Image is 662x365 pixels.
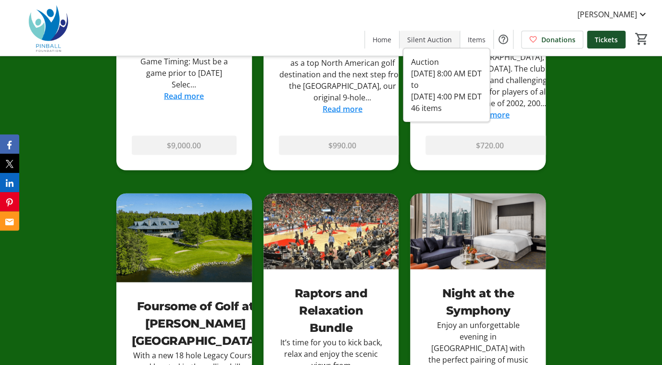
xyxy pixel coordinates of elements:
span: Silent Auction [407,35,452,45]
img: Foursome of Golf at Woodington Lake Golf Club [116,194,275,282]
div: [DATE] 8:00 AM EDT [411,68,482,79]
div: Night at the Symphony [425,285,530,319]
div: Raptors and Relaxation Bundle [279,285,384,337]
span: Donations [541,35,575,45]
span: [PERSON_NAME] [577,9,637,20]
a: Silent Auction [400,31,460,49]
div: Auction [411,56,482,68]
img: Night at the Symphony [410,194,546,270]
div: 46 items [411,102,482,114]
a: Read more [164,91,204,101]
a: Items [460,31,493,49]
div: to [411,79,482,91]
button: Help [494,30,513,49]
img: Pinball Foundation 's Logo [6,4,91,52]
a: Donations [521,31,583,49]
button: Cart [633,30,650,48]
a: Read more [323,104,362,114]
span: Items [468,35,486,45]
a: Home [365,31,399,49]
div: Foursome of Golf at [PERSON_NAME][GEOGRAPHIC_DATA] [132,298,260,350]
a: Tickets [587,31,625,49]
span: Home [373,35,391,45]
div: [DATE] 4:00 PM EDT [411,91,482,102]
span: Tickets [595,35,618,45]
button: [PERSON_NAME] [570,7,656,22]
img: Raptors and Relaxation Bundle [263,194,399,270]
